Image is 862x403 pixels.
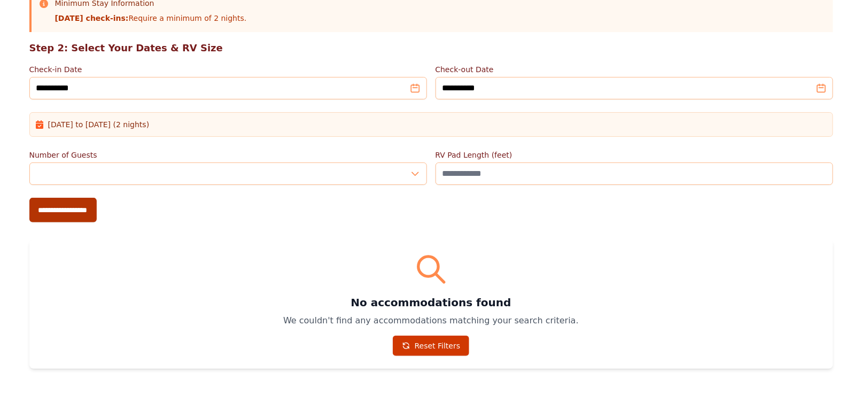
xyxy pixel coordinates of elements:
p: Require a minimum of 2 nights. [55,13,247,24]
label: RV Pad Length (feet) [436,150,833,160]
label: Number of Guests [29,150,427,160]
h3: No accommodations found [42,295,820,310]
p: We couldn't find any accommodations matching your search criteria. [42,314,820,327]
strong: [DATE] check-ins: [55,14,129,22]
h2: Step 2: Select Your Dates & RV Size [29,41,833,56]
span: [DATE] to [DATE] (2 nights) [48,119,150,130]
a: Reset Filters [393,336,470,356]
label: Check-out Date [436,64,833,75]
label: Check-in Date [29,64,427,75]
